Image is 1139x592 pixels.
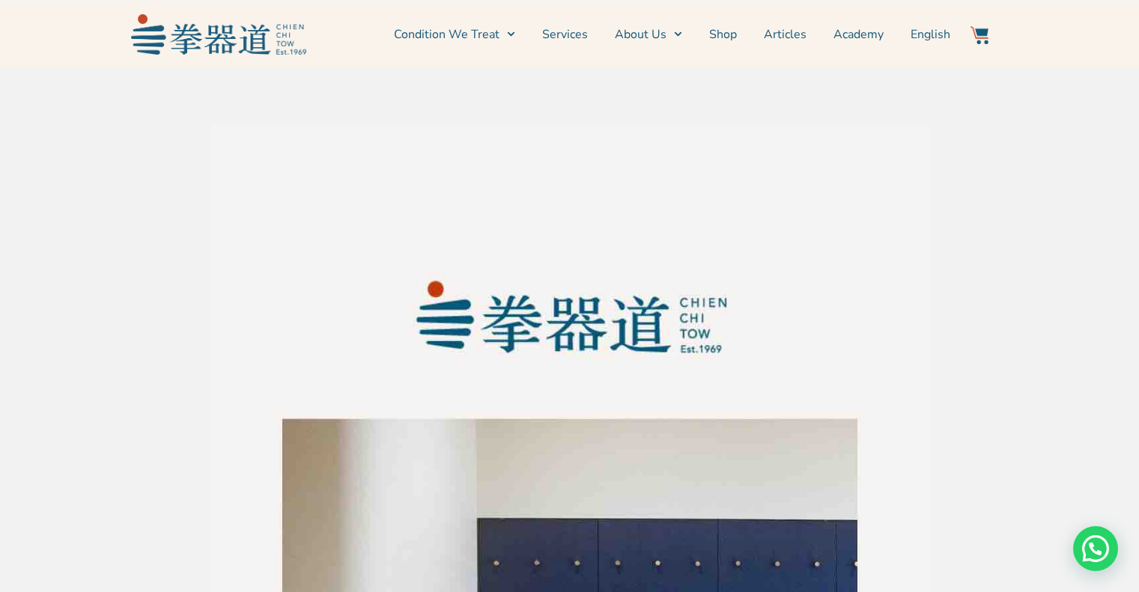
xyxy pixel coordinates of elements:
img: Website Icon-03 [971,26,988,44]
a: Switch to English [911,16,950,53]
a: Academy [833,16,884,53]
a: Articles [764,16,807,53]
a: Shop [709,16,737,53]
nav: Menu [314,16,950,53]
a: Condition We Treat [394,16,515,53]
span: English [911,25,950,43]
div: Need help? WhatsApp contact [1073,526,1118,571]
a: About Us [615,16,682,53]
a: Services [542,16,588,53]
